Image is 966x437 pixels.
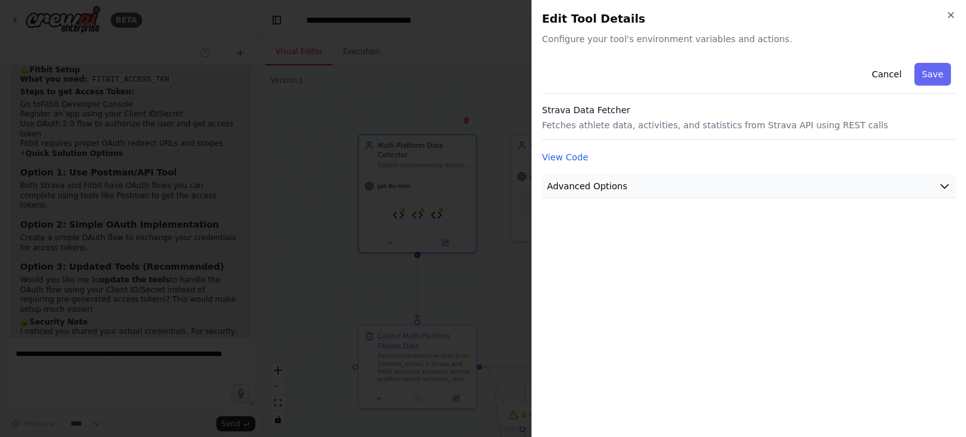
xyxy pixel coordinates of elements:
button: View Code [542,151,589,163]
button: Save [914,63,951,86]
span: Advanced Options [547,180,628,192]
button: Cancel [864,63,909,86]
h3: Strava Data Fetcher [542,104,956,116]
p: Fetches athlete data, activities, and statistics from Strava API using REST calls [542,119,956,131]
h2: Edit Tool Details [542,10,956,28]
button: Advanced Options [542,175,956,198]
span: Configure your tool's environment variables and actions. [542,33,956,45]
